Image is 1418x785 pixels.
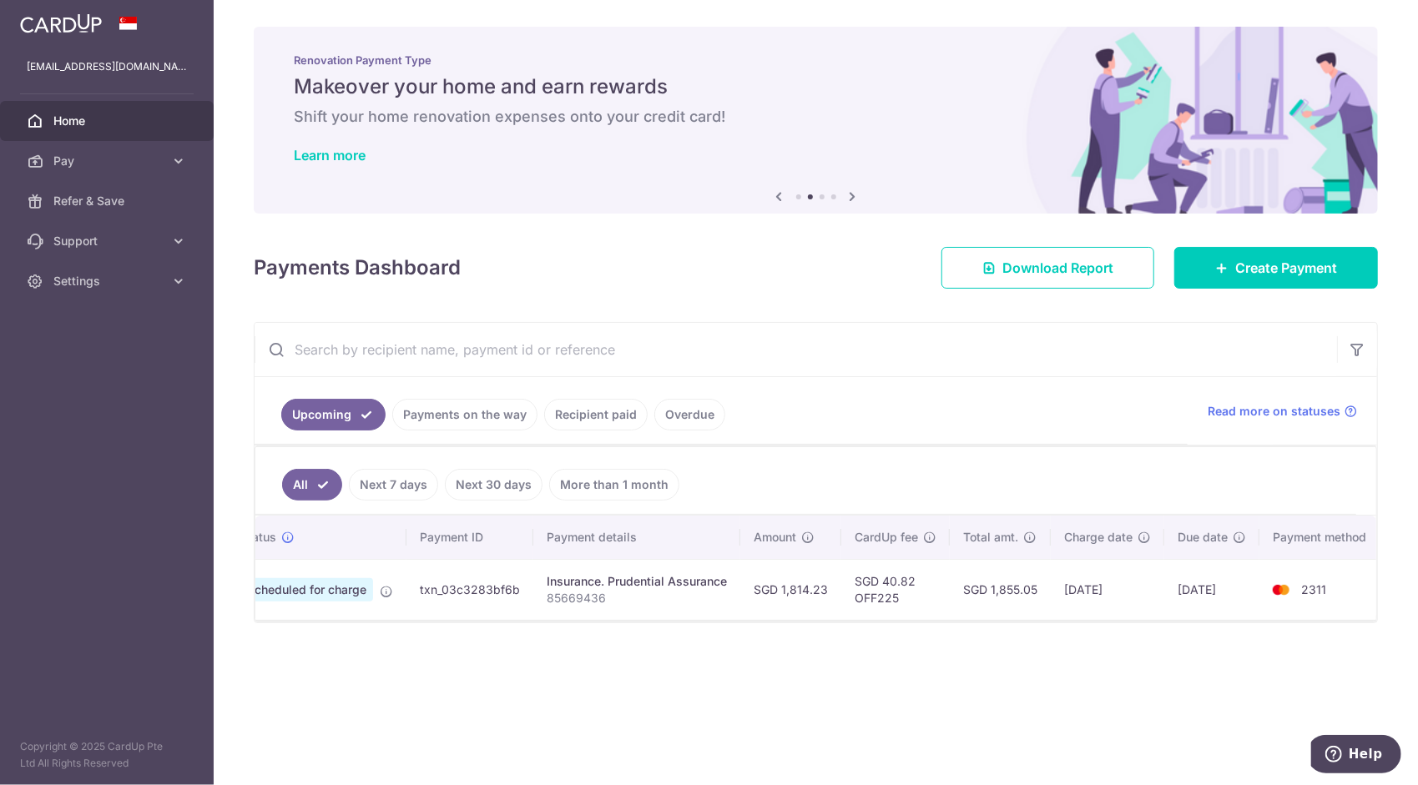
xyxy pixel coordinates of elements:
a: Next 7 days [349,469,438,501]
span: Refer & Save [53,193,164,209]
td: [DATE] [1051,559,1164,620]
span: Amount [754,529,796,546]
span: Download Report [1002,258,1113,278]
span: Due date [1178,529,1228,546]
a: Learn more [294,147,366,164]
h5: Makeover your home and earn rewards [294,73,1338,100]
span: Status [240,529,276,546]
a: All [282,469,342,501]
td: [DATE] [1164,559,1259,620]
div: Insurance. Prudential Assurance [547,573,727,590]
a: Download Report [941,247,1154,289]
span: Read more on statuses [1208,403,1340,420]
h4: Payments Dashboard [254,253,461,283]
input: Search by recipient name, payment id or reference [255,323,1337,376]
span: CardUp fee [855,529,918,546]
img: CardUp [20,13,102,33]
th: Payment ID [406,516,533,559]
a: More than 1 month [549,469,679,501]
img: Bank Card [1264,580,1298,600]
iframe: Opens a widget where you can find more information [1311,735,1401,777]
a: Overdue [654,399,725,430]
a: Next 30 days [445,469,542,501]
td: SGD 40.82 OFF225 [841,559,950,620]
span: Settings [53,273,164,289]
a: Payments on the way [392,399,537,430]
a: Read more on statuses [1208,403,1357,420]
span: 2311 [1301,582,1326,596]
th: Payment method [1259,516,1386,559]
span: Support [53,233,164,249]
p: 85669436 [547,590,727,606]
p: Renovation Payment Type [294,53,1338,67]
span: Home [53,113,164,129]
td: SGD 1,855.05 [950,559,1051,620]
h6: Shift your home renovation expenses onto your credit card! [294,107,1338,127]
a: Create Payment [1174,247,1378,289]
span: Charge date [1064,529,1133,546]
span: Pay [53,153,164,169]
span: Total amt. [963,529,1018,546]
a: Recipient paid [544,399,648,430]
td: SGD 1,814.23 [740,559,841,620]
th: Payment details [533,516,740,559]
img: Renovation banner [254,27,1378,214]
span: Create Payment [1235,258,1337,278]
span: Scheduled for charge [240,578,373,601]
p: [EMAIL_ADDRESS][DOMAIN_NAME] [27,58,187,75]
a: Upcoming [281,399,386,430]
td: txn_03c3283bf6b [406,559,533,620]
